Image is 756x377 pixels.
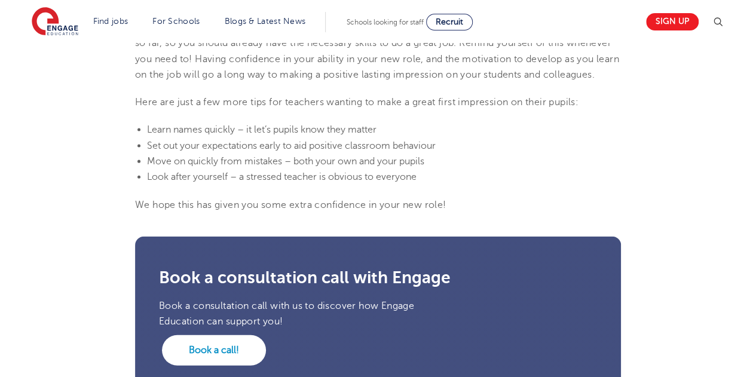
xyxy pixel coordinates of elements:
span: Learn names quickly – it let’s pupils know they matter [147,124,377,135]
span: Set out your expectations early to aid positive classroom behaviour [147,140,436,151]
span: Look after yourself – a stressed teacher is obvious to everyone [147,171,417,182]
img: Engage Education [32,7,78,37]
p: We hope this has given you some extra confidence in your new role! [135,197,621,213]
a: Find jobs [93,17,128,26]
span: Move on quickly from mistakes – both your own and your pupils [147,156,424,167]
a: Recruit [426,14,473,30]
p: Book a consultation call with us to discover how Engage Education can support you! [159,298,457,330]
span: Schools looking for staff [347,18,424,26]
a: Book a call! [162,335,266,365]
a: Sign up [646,13,699,30]
a: Blogs & Latest News [225,17,306,26]
a: For Schools [152,17,200,26]
h3: Book a consultation call with Engage [159,269,597,286]
span: Recruit [436,17,463,26]
span: Here are just a few more tips for teachers wanting to make a great first impression on their pupils: [135,97,579,108]
span: Whatever you do, it’s crucial to be authentic. You’ve got the job based on your experience and pe... [135,22,619,80]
